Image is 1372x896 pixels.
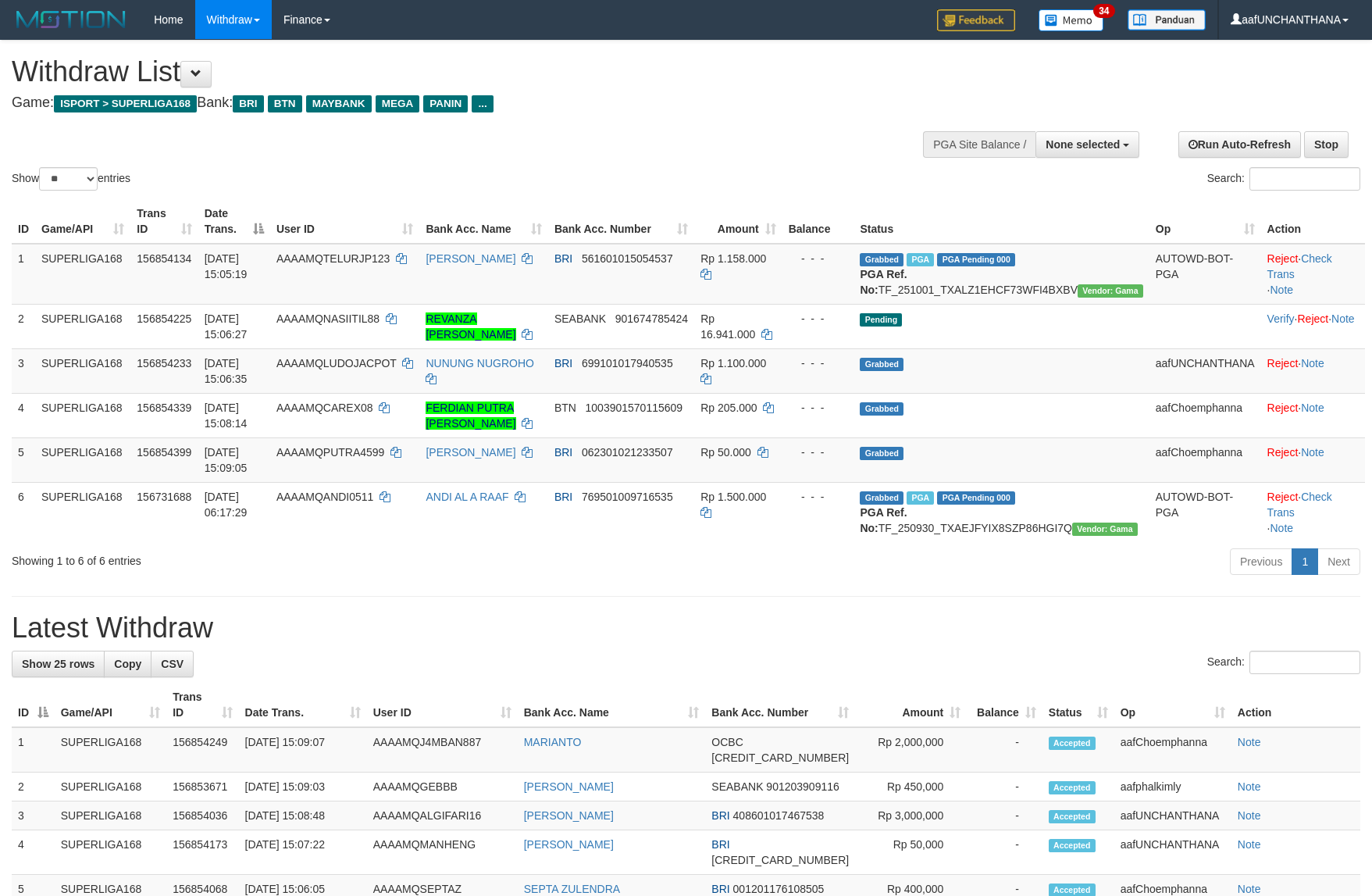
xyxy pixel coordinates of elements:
span: Rp 1.158.000 [700,252,766,265]
select: Showentries [39,167,98,191]
a: Check Trans [1267,491,1332,519]
td: 4 [12,393,35,437]
td: 2 [12,773,55,801]
td: AAAAMQALGIFARI16 [367,801,518,830]
span: BTN [268,95,302,112]
span: ... [472,95,493,112]
span: Rp 16.941.000 [700,312,755,341]
span: [DATE] 15:06:35 [205,357,248,385]
td: SUPERLIGA168 [35,304,130,348]
b: PGA Ref. No: [860,506,907,534]
a: Note [1301,357,1324,369]
span: MAYBANK [306,95,372,112]
th: Game/API: activate to sort column ascending [35,199,130,244]
td: [DATE] 15:09:07 [239,727,367,773]
a: Note [1270,522,1293,534]
img: panduan.png [1128,9,1206,30]
span: 156854339 [137,402,191,414]
a: Note [1301,402,1324,414]
td: SUPERLIGA168 [55,773,167,801]
td: 6 [12,482,35,542]
th: Trans ID: activate to sort column ascending [130,199,198,244]
span: Copy 901674785424 to clipboard [615,312,688,325]
a: Reject [1267,402,1299,414]
span: AAAAMQNASIITIL88 [276,312,380,325]
span: BRI [554,491,572,503]
span: BTN [554,402,576,414]
th: Balance [782,199,854,244]
a: REVANZA [PERSON_NAME] [426,312,515,341]
a: NUNUNG NUGROHO [426,357,533,369]
td: · [1261,348,1365,393]
td: SUPERLIGA168 [35,437,130,482]
a: Check Trans [1267,252,1332,280]
span: Grabbed [860,358,903,371]
div: PGA Site Balance / [923,131,1035,158]
td: aafChoemphanna [1114,727,1231,773]
a: Reject [1267,491,1299,503]
th: Bank Acc. Number: activate to sort column ascending [705,683,855,727]
th: Amount: activate to sort column ascending [855,683,967,727]
h1: Latest Withdraw [12,612,1360,644]
td: 156854036 [166,801,238,830]
span: BRI [554,357,572,369]
a: SEPTA ZULENDRA [524,883,620,895]
th: Action [1231,683,1360,727]
a: Copy [104,651,151,677]
span: Marked by aafromsomean [907,491,934,505]
td: - [967,727,1042,773]
td: SUPERLIGA168 [35,482,130,542]
span: [DATE] 06:17:29 [205,491,248,519]
span: ISPORT > SUPERLIGA168 [54,95,197,112]
span: Rp 1.500.000 [700,491,766,503]
td: [DATE] 15:07:22 [239,830,367,875]
span: [DATE] 15:09:05 [205,446,248,474]
span: Rp 1.100.000 [700,357,766,369]
div: Showing 1 to 6 of 6 entries [12,547,560,569]
td: - [967,801,1042,830]
span: 34 [1093,4,1114,18]
span: Copy 561601015054537 to clipboard [582,252,673,265]
h1: Withdraw List [12,56,899,87]
img: Button%20Memo.svg [1039,9,1104,31]
span: BRI [711,838,729,851]
td: 5 [12,437,35,482]
a: Note [1238,883,1261,895]
div: - - - [789,400,848,416]
span: Copy 177201002106533 to clipboard [711,854,849,866]
span: Accepted [1049,737,1096,750]
span: Rp 205.000 [700,402,757,414]
th: User ID: activate to sort column ascending [367,683,518,727]
span: [DATE] 15:05:19 [205,252,248,280]
th: Op: activate to sort column ascending [1114,683,1231,727]
a: Note [1270,284,1293,296]
a: 1 [1292,548,1318,575]
a: Run Auto-Refresh [1178,131,1301,158]
a: Note [1238,838,1261,851]
span: Marked by aafsengchandara [907,253,934,266]
span: Pending [860,313,902,327]
td: 1 [12,244,35,305]
span: BRI [711,809,729,822]
span: 156854233 [137,357,191,369]
th: Status: activate to sort column ascending [1042,683,1114,727]
td: Rp 2,000,000 [855,727,967,773]
a: Note [1238,809,1261,822]
td: aafChoemphanna [1149,393,1261,437]
td: aafUNCHANTHANA [1149,348,1261,393]
td: TF_251001_TXALZ1EHCF73WFI4BXBV [853,244,1149,305]
a: [PERSON_NAME] [426,446,515,459]
span: Grabbed [860,402,903,416]
span: Copy 769501009716535 to clipboard [582,491,673,503]
td: 2 [12,304,35,348]
a: Reject [1298,312,1329,325]
td: · [1261,393,1365,437]
span: SEABANK [711,780,763,793]
td: SUPERLIGA168 [55,727,167,773]
td: Rp 50,000 [855,830,967,875]
span: Vendor URL: https://trx31.1velocity.biz [1078,284,1143,298]
td: [DATE] 15:09:03 [239,773,367,801]
span: AAAAMQCAREX08 [276,402,373,414]
td: SUPERLIGA168 [35,244,130,305]
span: Grabbed [860,253,903,266]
